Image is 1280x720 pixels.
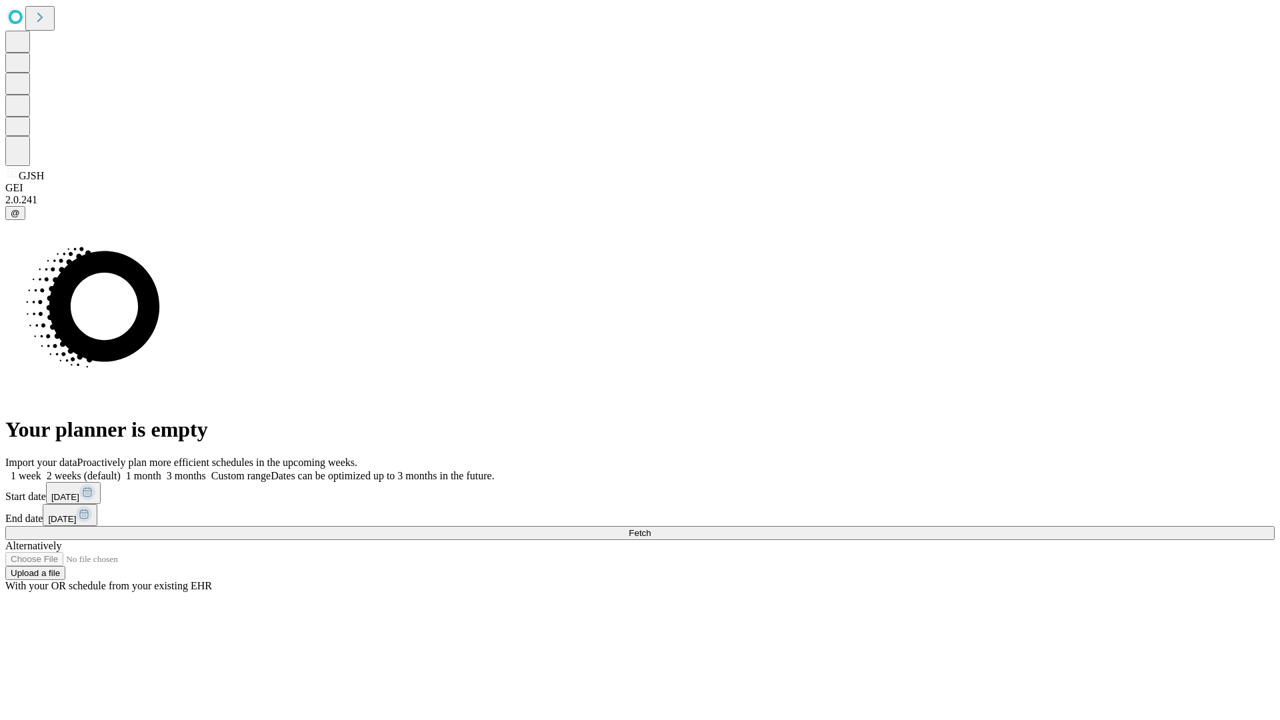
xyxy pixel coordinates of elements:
span: Fetch [629,528,651,538]
span: 1 month [126,470,161,481]
h1: Your planner is empty [5,417,1275,442]
div: End date [5,504,1275,526]
span: 2 weeks (default) [47,470,121,481]
div: GEI [5,182,1275,194]
span: With your OR schedule from your existing EHR [5,580,212,591]
span: Dates can be optimized up to 3 months in the future. [271,470,494,481]
button: [DATE] [46,482,101,504]
span: GJSH [19,170,44,181]
span: 3 months [167,470,206,481]
div: Start date [5,482,1275,504]
span: Import your data [5,457,77,468]
div: 2.0.241 [5,194,1275,206]
button: [DATE] [43,504,97,526]
button: @ [5,206,25,220]
button: Upload a file [5,566,65,580]
span: Proactively plan more efficient schedules in the upcoming weeks. [77,457,357,468]
button: Fetch [5,526,1275,540]
span: [DATE] [48,514,76,524]
span: Alternatively [5,540,61,551]
span: Custom range [211,470,271,481]
span: 1 week [11,470,41,481]
span: [DATE] [51,492,79,502]
span: @ [11,208,20,218]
